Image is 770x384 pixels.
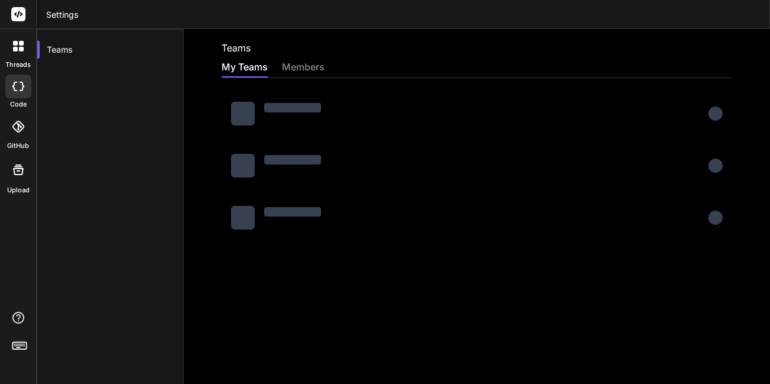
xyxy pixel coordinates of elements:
[10,99,27,109] label: code
[7,185,30,195] label: Upload
[222,60,268,76] div: My Teams
[7,141,29,151] label: GitHub
[5,60,31,70] label: threads
[282,60,325,76] div: members
[37,37,183,63] div: Teams
[222,41,251,55] h2: Teams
